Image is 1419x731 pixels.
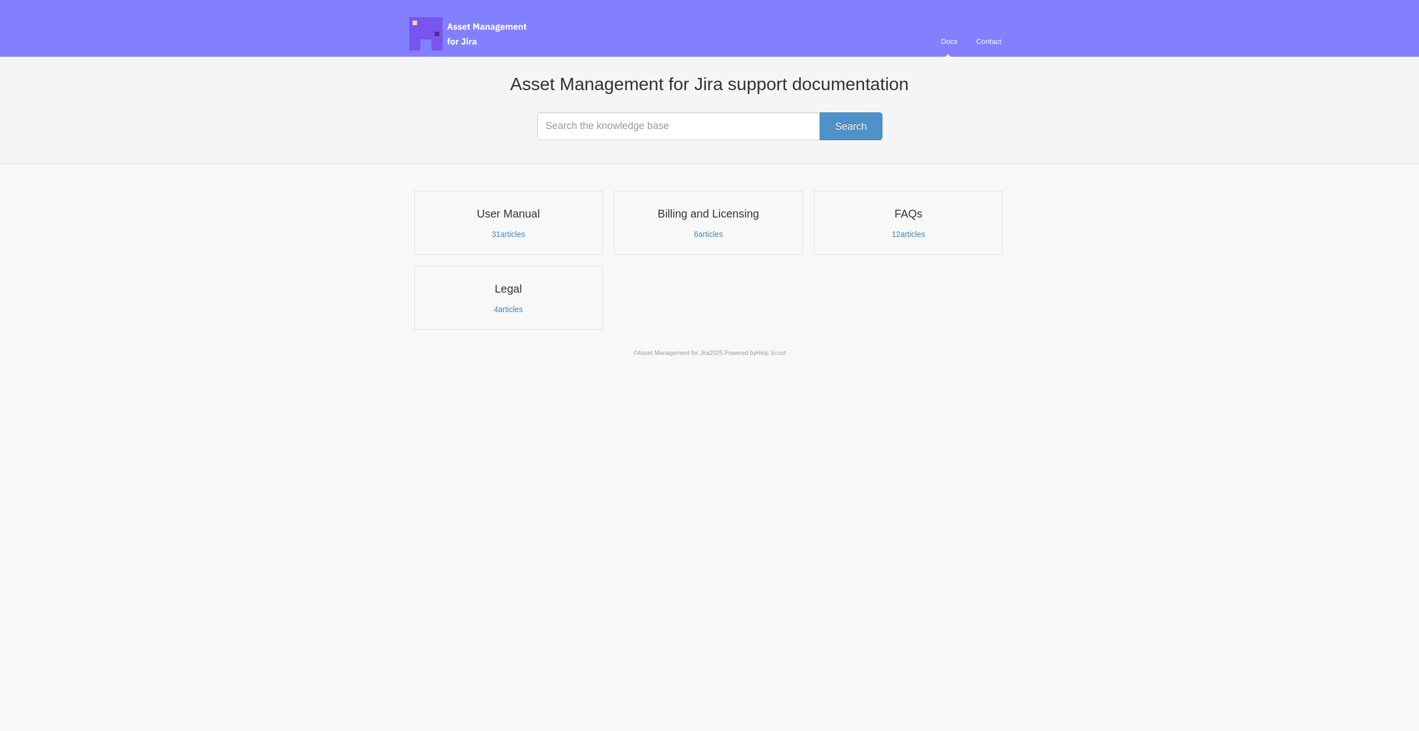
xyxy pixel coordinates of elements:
[820,112,882,140] button: Search
[967,27,1010,57] a: Contact
[409,17,528,51] span: Asset Management for Jira Docs
[537,112,882,140] input: Search the knowledge base
[421,206,596,221] h3: User Manual
[757,349,787,356] a: Help Scout
[409,348,1010,358] p: © 2025.
[835,121,867,132] span: Search
[421,304,596,314] p: articles
[725,349,787,356] span: Powered by
[933,27,966,57] a: Docs
[494,304,499,314] span: 4
[414,266,603,330] a: Legal 4articles
[414,191,603,255] a: User Manual 31articles
[493,229,500,239] span: 31
[638,349,709,356] a: Asset Management for Jira
[821,229,995,239] p: articles
[421,229,596,239] p: articles
[892,229,900,239] span: 12
[814,191,1003,255] a: FAQs 12articles
[821,206,995,221] h3: FAQs
[421,281,596,296] h3: Legal
[621,229,795,239] p: articles
[614,191,802,255] a: Billing and Licensing 6articles
[694,229,698,239] span: 6
[621,206,795,221] h3: Billing and Licensing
